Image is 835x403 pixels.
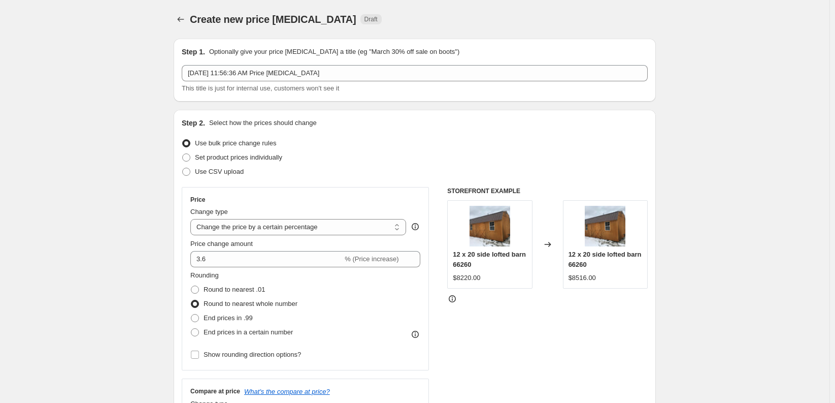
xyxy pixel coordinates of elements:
[569,251,642,268] span: 12 x 20 side lofted barn 66260
[190,14,356,25] span: Create new price [MEDICAL_DATA]
[190,208,228,215] span: Change type
[174,12,188,26] button: Price change jobs
[204,328,293,336] span: End prices in a certain number
[204,351,301,358] span: Show rounding direction options?
[209,47,459,57] p: Optionally give your price [MEDICAL_DATA] a title (eg "March 30% off sale on boots")
[447,187,648,195] h6: STOREFRONT EXAMPLE
[453,251,526,268] span: 12 x 20 side lofted barn 66260
[204,300,297,307] span: Round to nearest whole number
[345,255,398,263] span: % (Price increase)
[453,273,480,283] div: $8220.00
[190,240,253,247] span: Price change amount
[244,388,330,395] button: What's the compare at price?
[182,84,339,92] span: This title is just for internal use, customers won't see it
[569,273,596,283] div: $8516.00
[190,387,240,395] h3: Compare at price
[204,286,265,293] span: Round to nearest .01
[182,118,205,128] h2: Step 2.
[182,47,205,57] h2: Step 1.
[204,314,253,322] span: End prices in .99
[364,15,378,23] span: Draft
[182,65,648,81] input: 30% off holiday sale
[190,196,205,204] h3: Price
[209,118,317,128] p: Select how the prices should change
[470,206,510,246] img: IMG-7132_80x.jpg
[190,271,219,279] span: Rounding
[195,168,244,175] span: Use CSV upload
[410,222,420,232] div: help
[195,139,276,147] span: Use bulk price change rules
[585,206,625,246] img: IMG-7132_80x.jpg
[195,153,282,161] span: Set product prices individually
[190,251,343,267] input: -15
